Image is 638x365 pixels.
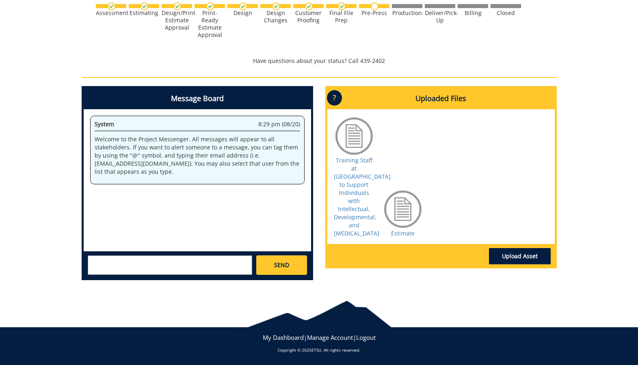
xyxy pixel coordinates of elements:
[311,347,321,353] a: ETSU
[425,9,455,24] div: Deliver/Pick-Up
[458,9,488,17] div: Billing
[258,120,300,128] span: 8:29 pm (08/20)
[108,2,115,10] img: checkmark
[129,9,159,17] div: Estimating
[489,248,551,264] a: Upload Asset
[263,333,304,341] a: My Dashboard
[293,9,324,24] div: Customer Proofing
[173,2,181,10] img: checkmark
[327,90,342,106] p: ?
[227,9,258,17] div: Design
[338,2,346,10] img: checkmark
[359,9,389,17] div: Pre-Press
[327,88,555,109] h4: Uploaded Files
[334,156,391,237] a: Training Staff at [GEOGRAPHIC_DATA] to Support Individuals with Intellectual, Developmental, and ...
[84,88,311,109] h4: Message Board
[206,2,214,10] img: checkmark
[272,2,280,10] img: checkmark
[260,9,291,24] div: Design Changes
[256,255,307,275] a: SEND
[239,2,247,10] img: checkmark
[305,2,313,10] img: checkmark
[326,9,357,24] div: Final File Prep
[307,333,353,341] a: Manage Account
[392,9,422,17] div: Production
[371,2,378,10] img: no
[82,57,557,65] p: Have questions about your status? Call 439-2402
[96,9,126,17] div: Assessment
[141,2,148,10] img: checkmark
[162,9,192,31] div: Design/Print Estimate Approval
[491,9,521,17] div: Closed
[95,135,300,176] p: Welcome to the Project Messenger. All messages will appear to all stakeholders. If you want to al...
[274,261,289,269] span: SEND
[391,229,415,237] a: Estimate
[88,255,252,275] textarea: messageToSend
[195,9,225,39] div: Print-Ready Estimate Approval
[356,333,376,341] a: Logout
[95,120,114,128] span: System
